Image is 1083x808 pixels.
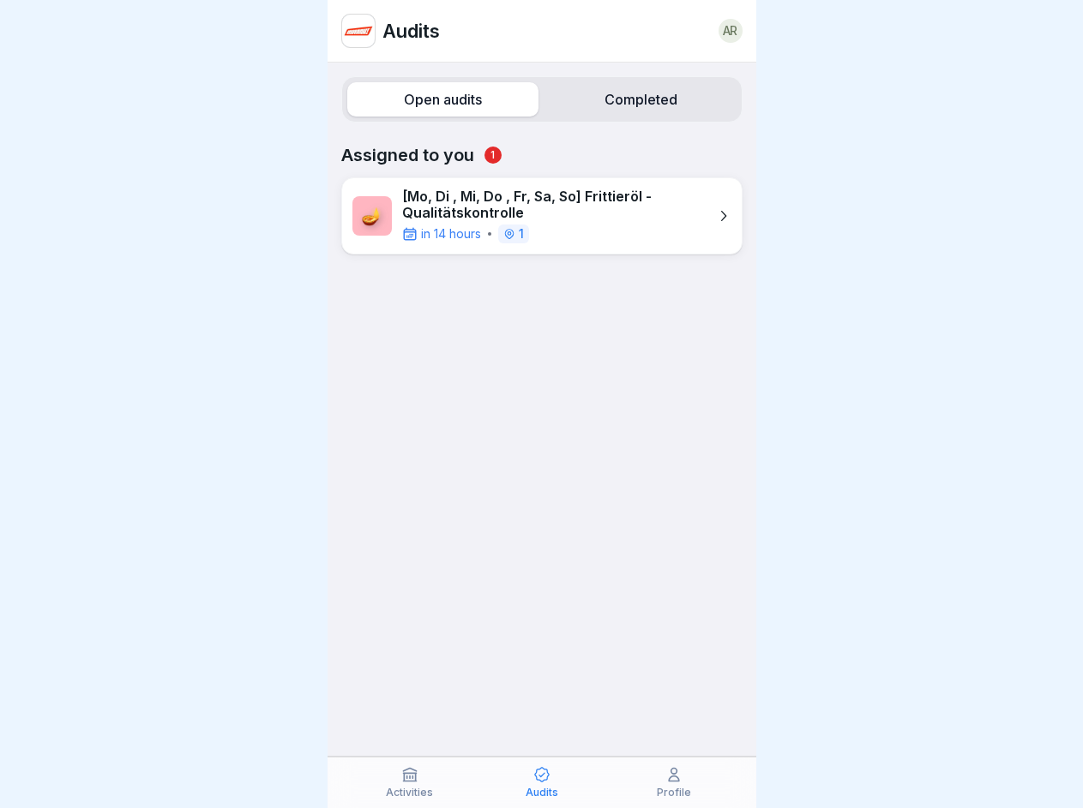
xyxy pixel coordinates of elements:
[657,787,691,799] p: Profile
[386,787,433,799] p: Activities
[519,228,524,240] p: 1
[341,145,743,165] p: Assigned to you
[421,225,481,242] p: in 14 hours
[347,82,538,117] label: Open audits
[484,147,502,164] span: 1
[352,196,392,236] div: 🪔
[342,15,375,47] img: fnerpk4s4ghhmbqfwbhd1f75.png
[382,20,440,42] p: Audits
[545,82,737,117] label: Completed
[341,177,743,254] a: 🪔[Mo, Di , Mi, Do , Fr, Sa, So] Frittieröl - Qualitätskontrollein 14 hours1
[526,787,558,799] p: Audits
[402,189,707,221] p: [Mo, Di , Mi, Do , Fr, Sa, So] Frittieröl - Qualitätskontrolle
[719,19,743,43] a: AR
